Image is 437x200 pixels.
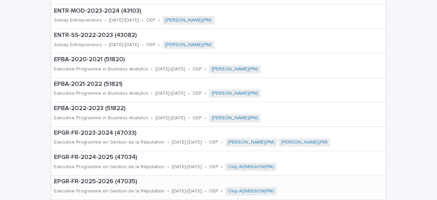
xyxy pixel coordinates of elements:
[54,42,102,48] p: Solvay Entrepreneurs
[104,17,106,23] p: •
[104,42,106,48] p: •
[167,188,169,194] p: •
[51,151,386,175] a: EPGR-FR-2024-2025 (47034)Executive Programme en Gestion de la Réputation•[DATE]-[DATE]•OEP•Oep AD...
[158,17,160,23] p: •
[228,188,274,194] a: Oep ADMISSION(PM)
[51,53,386,78] a: EPBA-2020-2021 (51820)Executive Programme in Business Analytics•[DATE]-[DATE]•OEP•[PERSON_NAME](PM)
[205,139,206,145] p: •
[209,139,218,145] p: OEP
[228,139,274,145] a: [PERSON_NAME](PM)
[54,56,333,64] p: EPBA-2020-2021 (51820)
[205,164,206,170] p: •
[54,17,102,23] p: Solvay Entrepreneurs
[51,78,386,102] a: EPBA-2021-2022 (51821)Executive Programme in Business Analytics•[DATE]-[DATE]•OEP•[PERSON_NAME](PM)
[51,5,386,29] a: ENTR-MOD-2023-2024 (43103)Solvay Entrepreneurs•[DATE]-[DATE]•OEP•[PERSON_NAME](PM)
[51,29,386,53] a: ENTR-SS-2022-2023 (43082)Solvay Entrepreneurs•[DATE]-[DATE]•OEP•[PERSON_NAME](PM)
[228,164,274,170] a: Oep ADMISSION(PM)
[167,164,169,170] p: •
[54,115,148,121] p: Executive Programme in Business Analytics
[188,66,190,72] p: •
[151,91,153,96] p: •
[155,91,185,96] p: [DATE]-[DATE]
[212,66,258,72] a: [PERSON_NAME](PM)
[281,139,328,145] a: [PERSON_NAME](PM)
[172,164,202,170] p: [DATE]-[DATE]
[54,164,165,170] p: Executive Programme en Gestion de la Réputation
[212,91,258,96] a: [PERSON_NAME](PM)
[158,42,160,48] p: •
[54,66,148,72] p: Executive Programme in Business Analytics
[221,164,223,170] p: •
[205,66,206,72] p: •
[205,188,206,194] p: •
[193,66,202,72] p: OEP
[54,105,334,112] p: EPBA-2022-2023 (51822)
[155,66,185,72] p: [DATE]-[DATE]
[205,91,206,96] p: •
[209,188,218,194] p: OEP
[193,91,202,96] p: OEP
[165,17,212,23] a: [PERSON_NAME](PM)
[172,188,202,194] p: [DATE]-[DATE]
[142,42,143,48] p: •
[109,17,139,23] p: [DATE]-[DATE]
[221,188,223,194] p: •
[51,102,386,126] a: EPBA-2022-2023 (51822)Executive Programme in Business Analytics•[DATE]-[DATE]•OEP•[PERSON_NAME](PM)
[54,91,148,96] p: Executive Programme in Business Analytics
[51,175,386,200] a: EPGR-FR-2025-2026 (47035)Executive Programme en Gestion de la Réputation•[DATE]-[DATE]•OEP•Oep AD...
[155,115,185,121] p: [DATE]-[DATE]
[54,8,303,15] p: ENTR-MOD-2023-2024 (43103)
[109,42,139,48] p: [DATE]-[DATE]
[188,91,190,96] p: •
[151,66,153,72] p: •
[54,81,331,88] p: EPBA-2021-2022 (51821)
[151,115,153,121] p: •
[221,139,223,145] p: •
[205,115,206,121] p: •
[51,127,386,151] a: EPGR-FR-2023-2024 (47033)Executive Programme en Gestion de la Réputation•[DATE]-[DATE]•OEP•[PERSO...
[193,115,202,121] p: OEP
[146,17,155,23] p: OEP
[142,17,143,23] p: •
[212,115,258,121] a: [PERSON_NAME](PM)
[172,139,202,145] p: [DATE]-[DATE]
[54,154,361,161] p: EPGR-FR-2024-2025 (47034)
[54,139,165,145] p: Executive Programme en Gestion de la Réputation
[54,178,361,186] p: EPGR-FR-2025-2026 (47035)
[54,130,383,137] p: EPGR-FR-2023-2024 (47033)
[167,139,169,145] p: •
[146,42,155,48] p: OEP
[54,32,299,39] p: ENTR-SS-2022-2023 (43082)
[188,115,190,121] p: •
[54,188,165,194] p: Executive Programme en Gestion de la Réputation
[165,42,212,48] a: [PERSON_NAME](PM)
[209,164,218,170] p: OEP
